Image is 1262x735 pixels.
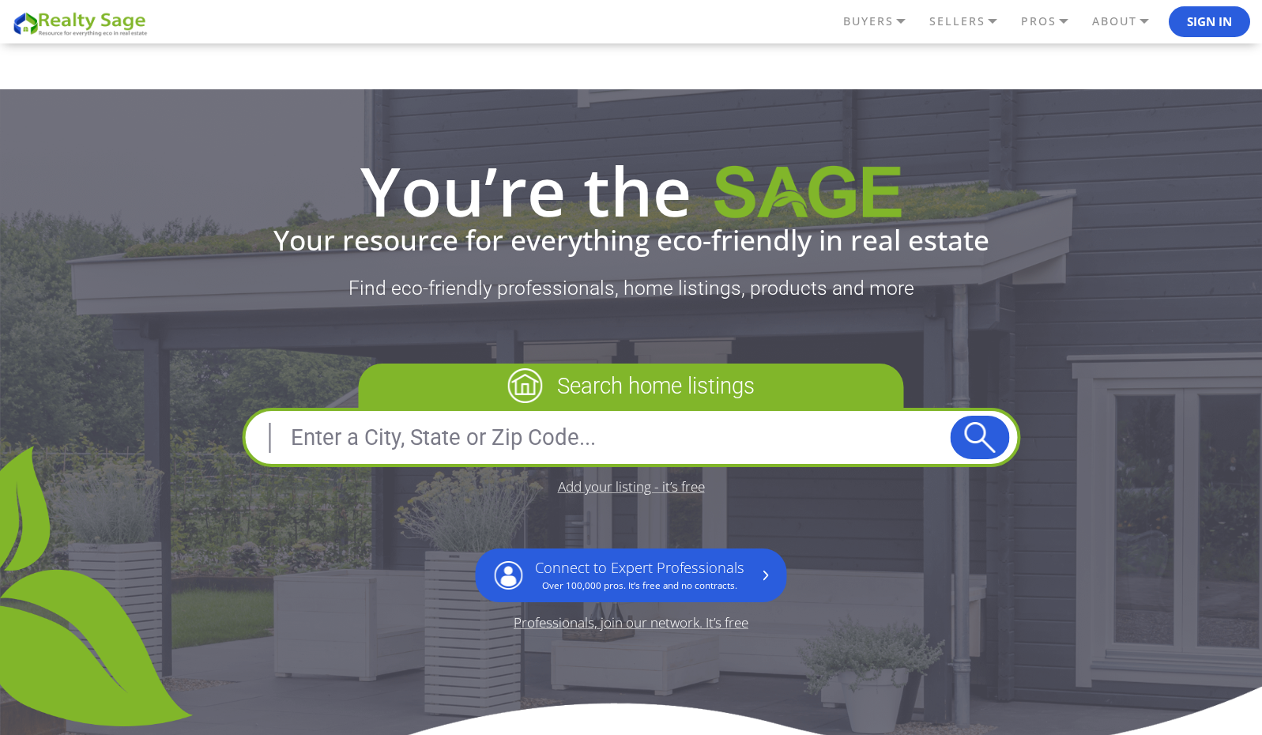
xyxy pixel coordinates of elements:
a: BUYERS [839,8,925,35]
a: SELLERS [925,8,1017,35]
button: Sign In [1169,6,1250,38]
a: ABOUT [1088,8,1169,35]
h1: You’re the [12,157,1250,225]
a: Professionals, join our network. It’s free [514,616,748,629]
a: Add your listing - it’s free [558,480,705,493]
img: Realty Sage [714,165,902,224]
div: Your resource for everything eco-friendly in real estate [12,226,1250,254]
a: Connect to Expert ProfessionalsOver 100,000 pros. It’s free and no contracts. [475,548,786,603]
input: Enter a City, State or Zip Code... [253,419,950,457]
p: Find eco-friendly professionals, home listings, products and more [12,277,1250,300]
img: REALTY SAGE [12,9,154,37]
small: Over 100,000 pros. It’s free and no contracts. [542,579,737,591]
p: Search home listings [359,364,904,408]
a: PROS [1017,8,1088,35]
div: Connect to Expert Professionals [535,560,744,591]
